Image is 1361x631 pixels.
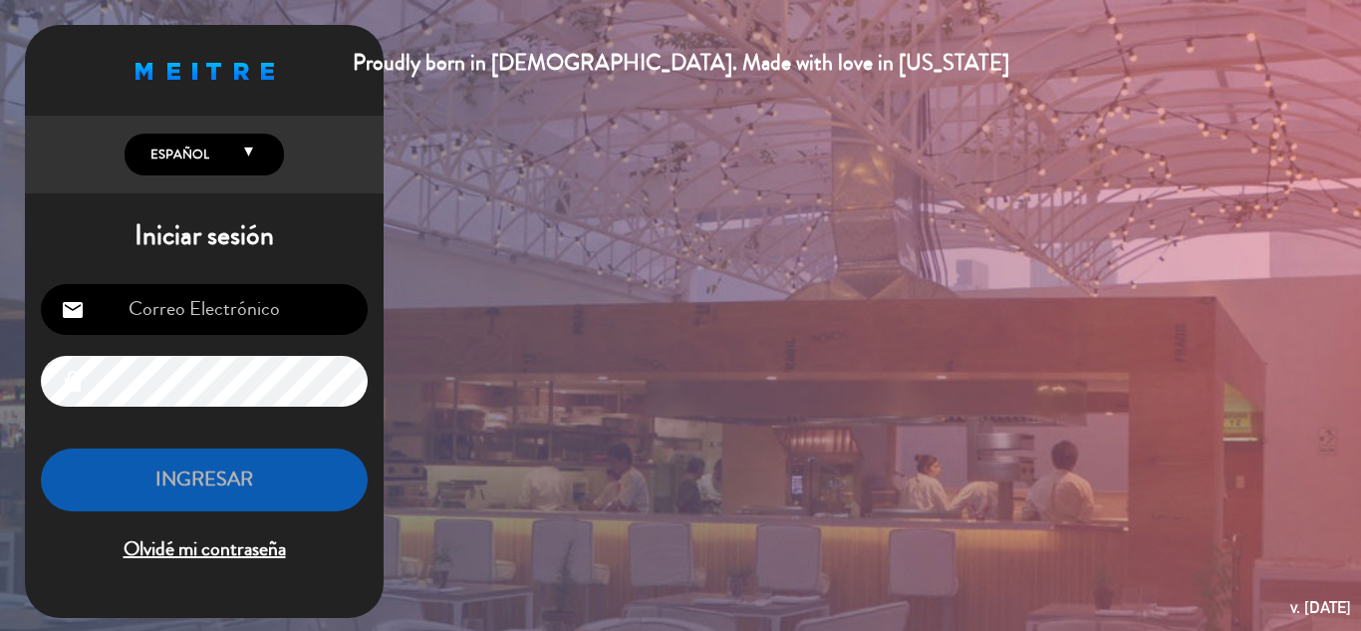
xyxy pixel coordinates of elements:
span: Español [145,145,209,164]
div: v. [DATE] [1290,594,1351,621]
h1: Iniciar sesión [25,219,384,253]
input: Correo Electrónico [41,284,368,335]
button: INGRESAR [41,449,368,511]
i: email [61,298,85,322]
span: Olvidé mi contraseña [41,533,368,566]
i: lock [61,370,85,394]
